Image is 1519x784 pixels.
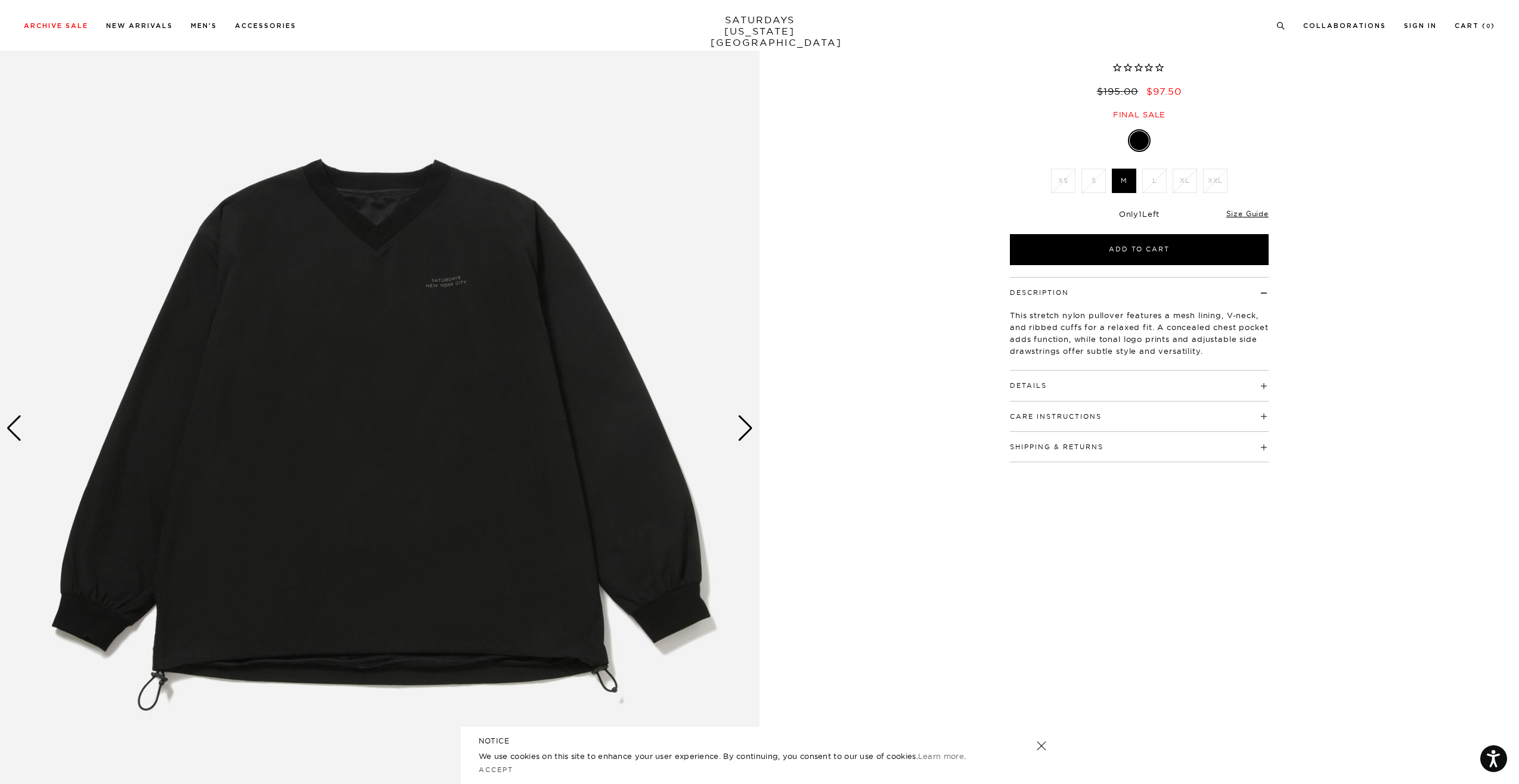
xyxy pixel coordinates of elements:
[1486,24,1491,29] small: 0
[1112,169,1136,193] label: M
[1008,33,1270,52] span: Black
[1010,413,1102,420] button: Care Instructions
[479,766,513,774] a: Accept
[1226,209,1269,218] a: Size Guide
[479,750,998,762] p: We use cookies on this site to enhance your user experience. By continuing, you consent to our us...
[737,415,754,441] div: Next slide
[1010,234,1269,265] button: Add to Cart
[235,23,296,29] a: Accessories
[1010,444,1103,450] button: Shipping & Returns
[191,23,217,29] a: Men's
[1010,309,1269,357] p: This stretch nylon pullover features a mesh lining, V-neck, and ribbed cuffs for a relaxed fit. A...
[479,736,1040,746] h5: NOTICE
[918,751,964,761] a: Learn more
[1010,382,1047,389] button: Details
[1008,62,1270,74] span: Rated 0.0 out of 5 stars 0 reviews
[1146,85,1182,97] span: $97.50
[1010,290,1069,296] button: Description
[711,14,809,48] a: SATURDAYS[US_STATE][GEOGRAPHIC_DATA]
[106,23,173,29] a: New Arrivals
[1139,209,1142,219] span: 1
[1010,209,1269,219] div: Only Left
[1404,23,1437,29] a: Sign In
[6,415,22,441] div: Previous slide
[1303,23,1386,29] a: Collaborations
[1008,110,1270,120] div: Final sale
[24,23,88,29] a: Archive Sale
[1097,85,1143,97] del: $195.00
[1455,23,1495,29] a: Cart (0)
